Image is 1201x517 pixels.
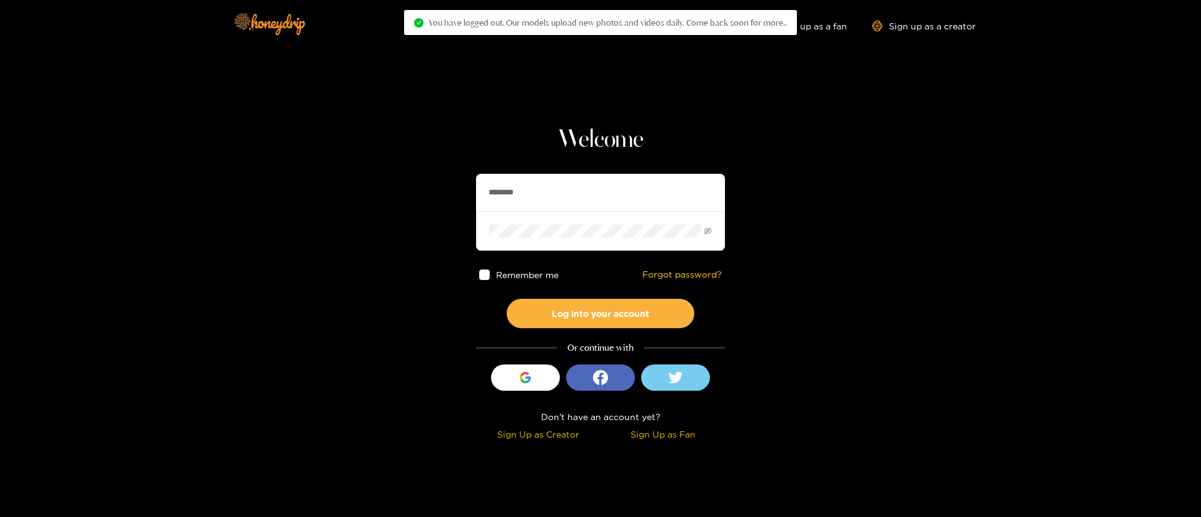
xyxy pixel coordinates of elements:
a: Forgot password? [642,269,722,280]
span: You have logged out. Our models upload new photos and videos daily. Come back soon for more.. [428,18,787,28]
span: eye-invisible [704,227,712,235]
a: Sign up as a fan [761,21,847,31]
div: Or continue with [476,341,725,355]
a: Sign up as a creator [872,21,976,31]
span: check-circle [414,18,423,28]
div: Sign Up as Fan [604,427,722,441]
button: Log into your account [507,299,694,328]
div: Don't have an account yet? [476,409,725,424]
span: Remember me [496,270,559,279]
h1: Welcome [476,125,725,155]
div: Sign Up as Creator [479,427,597,441]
